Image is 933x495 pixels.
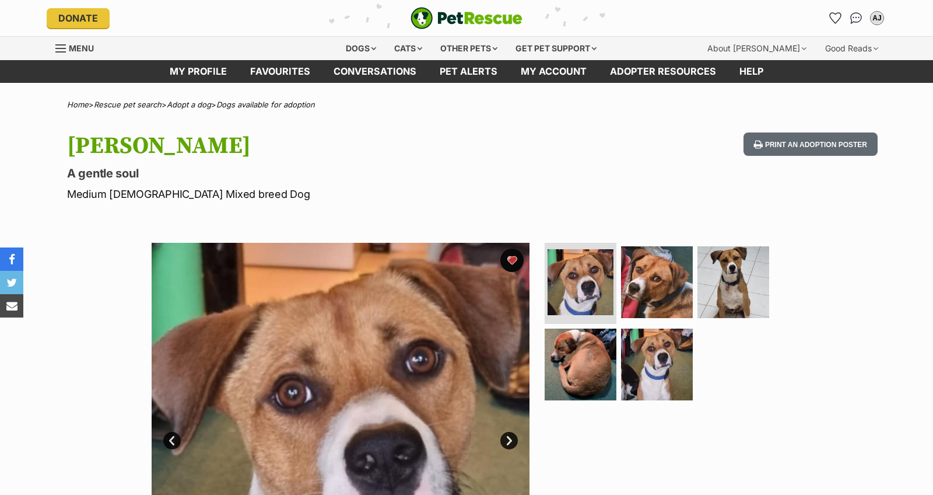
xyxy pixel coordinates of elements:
img: Photo of Jason Bourne [548,249,613,315]
a: conversations [322,60,428,83]
a: Help [728,60,775,83]
p: A gentle soul [67,165,560,182]
img: logo-e224e6f780fb5917bec1dbf3a21bbac754714ae5b6737aabdf751b685950b380.svg [411,7,522,29]
button: Print an adoption poster [743,133,878,156]
a: Rescue pet search [94,100,162,109]
a: Favourites [826,9,844,27]
img: Photo of Jason Bourne [621,329,693,400]
a: Menu [55,37,102,58]
a: Pet alerts [428,60,509,83]
a: Home [67,100,89,109]
a: My profile [158,60,238,83]
div: > > > [38,100,895,109]
p: Medium [DEMOGRAPHIC_DATA] Mixed breed Dog [67,186,560,202]
a: Adopter resources [598,60,728,83]
a: Favourites [238,60,322,83]
a: Dogs available for adoption [216,100,315,109]
div: Get pet support [507,37,605,60]
div: Cats [386,37,430,60]
ul: Account quick links [826,9,886,27]
a: PetRescue [411,7,522,29]
button: My account [868,9,886,27]
h1: [PERSON_NAME] [67,133,560,159]
img: chat-41dd97257d64d25036548639549fe6c8038ab92f7586957e7f3b1b290dea8141.svg [850,12,862,24]
span: Menu [69,43,94,53]
img: Photo of Jason Bourne [697,246,769,318]
div: About [PERSON_NAME] [699,37,815,60]
a: Conversations [847,9,865,27]
img: Photo of Jason Bourne [621,246,693,318]
img: Photo of Jason Bourne [545,329,616,400]
a: Donate [47,8,110,28]
button: favourite [500,249,524,272]
a: Prev [163,432,181,449]
div: Other pets [432,37,506,60]
a: My account [509,60,598,83]
div: Dogs [338,37,384,60]
a: Adopt a dog [167,100,211,109]
a: Next [500,432,518,449]
div: AJ [871,12,883,24]
div: Good Reads [817,37,886,60]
